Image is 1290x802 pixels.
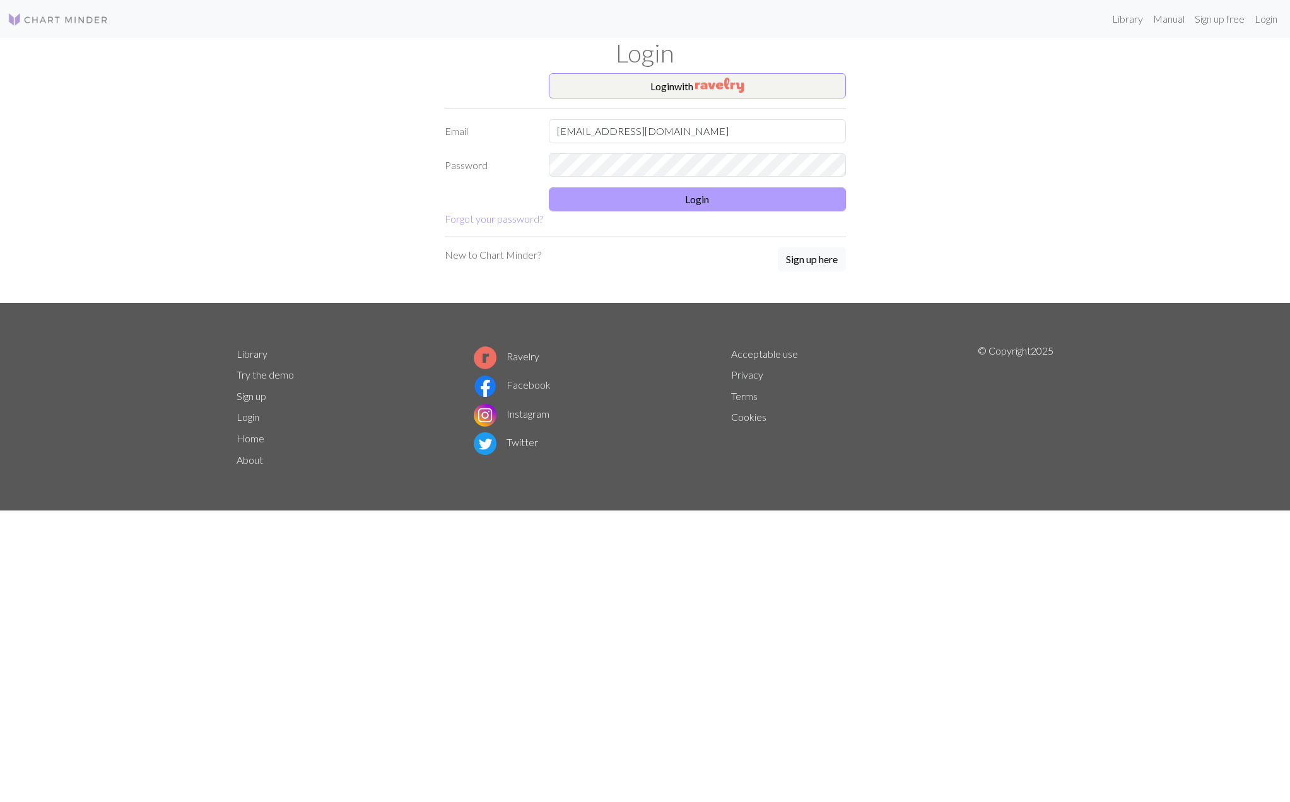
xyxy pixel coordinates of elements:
img: Facebook logo [474,375,496,398]
a: Cookies [731,411,766,423]
img: Twitter logo [474,432,496,455]
a: Sign up here [778,247,846,273]
a: Facebook [474,379,551,391]
a: About [237,454,263,466]
h1: Login [229,38,1062,68]
a: Privacy [731,369,763,380]
label: Password [437,153,541,177]
a: Forgot your password? [445,213,543,225]
a: Acceptable use [731,348,798,360]
img: Instagram logo [474,404,496,427]
img: Ravelry logo [474,346,496,369]
a: Manual [1148,6,1190,32]
button: Loginwith [549,73,846,98]
a: Ravelry [474,350,539,362]
img: Ravelry [695,78,744,93]
p: New to Chart Minder? [445,247,541,262]
img: Logo [8,12,108,27]
a: Library [237,348,267,360]
label: Email [437,119,541,143]
a: Instagram [474,408,549,420]
a: Try the demo [237,369,294,380]
a: Home [237,432,264,444]
a: Sign up [237,390,266,402]
a: Sign up free [1190,6,1250,32]
button: Login [549,187,846,211]
p: © Copyright 2025 [978,343,1053,471]
a: Library [1107,6,1148,32]
a: Twitter [474,436,538,448]
button: Sign up here [778,247,846,271]
a: Login [237,411,259,423]
a: Login [1250,6,1282,32]
a: Terms [731,390,758,402]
